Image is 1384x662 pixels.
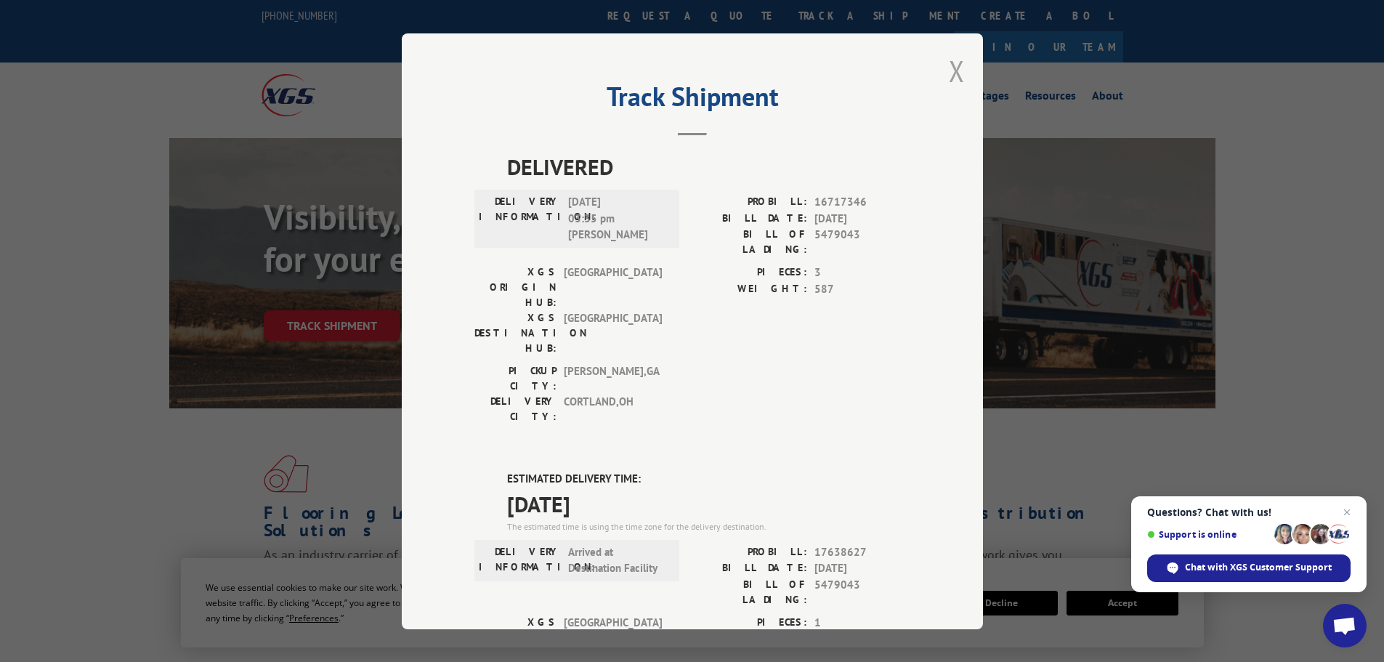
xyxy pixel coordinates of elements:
span: [DATE] [814,210,910,227]
span: 5479043 [814,227,910,257]
label: PICKUP CITY: [474,363,557,394]
label: DELIVERY CITY: [474,394,557,424]
div: Open chat [1323,604,1367,647]
label: BILL OF LADING: [692,576,807,607]
label: PROBILL: [692,194,807,211]
span: Arrived at Destination Facility [568,544,666,576]
label: BILL DATE: [692,560,807,577]
label: PROBILL: [692,544,807,560]
span: [DATE] [507,487,910,520]
span: CORTLAND , OH [564,394,662,424]
span: 16717346 [814,194,910,211]
label: ESTIMATED DELIVERY TIME: [507,471,910,488]
span: [DATE] 03:35 pm [PERSON_NAME] [568,194,666,243]
span: Close chat [1338,504,1356,521]
button: Close modal [949,52,965,90]
span: Support is online [1147,529,1269,540]
span: Chat with XGS Customer Support [1185,561,1332,574]
span: [GEOGRAPHIC_DATA] [564,265,662,310]
div: The estimated time is using the time zone for the delivery destination. [507,520,910,533]
div: Chat with XGS Customer Support [1147,554,1351,582]
span: [DATE] [814,560,910,577]
label: XGS DESTINATION HUB: [474,310,557,356]
span: DELIVERED [507,150,910,183]
span: 587 [814,280,910,297]
span: Questions? Chat with us! [1147,506,1351,518]
label: PIECES: [692,265,807,281]
h2: Track Shipment [474,86,910,114]
label: BILL OF LADING: [692,227,807,257]
span: 5479043 [814,576,910,607]
label: WEIGHT: [692,280,807,297]
label: XGS ORIGIN HUB: [474,614,557,660]
label: PIECES: [692,614,807,631]
label: DELIVERY INFORMATION: [479,544,561,576]
label: BILL DATE: [692,210,807,227]
span: 1 [814,614,910,631]
span: [GEOGRAPHIC_DATA] [564,614,662,660]
span: 17638627 [814,544,910,560]
span: [GEOGRAPHIC_DATA] [564,310,662,356]
span: [PERSON_NAME] , GA [564,363,662,394]
label: XGS ORIGIN HUB: [474,265,557,310]
label: DELIVERY INFORMATION: [479,194,561,243]
span: 3 [814,265,910,281]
